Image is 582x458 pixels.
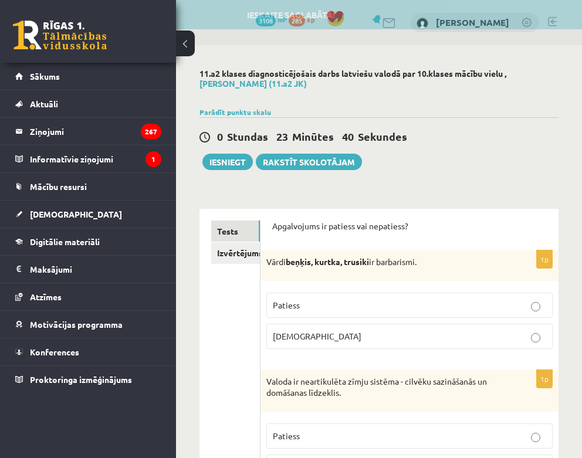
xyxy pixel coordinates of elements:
[199,107,271,117] a: Parādīt punktu skalu
[30,256,161,283] legend: Maksājumi
[30,99,58,109] span: Aktuāli
[202,154,253,170] button: Iesniegt
[227,130,268,143] span: Stundas
[531,333,540,342] input: [DEMOGRAPHIC_DATA]
[30,71,60,82] span: Sākums
[30,209,122,219] span: [DEMOGRAPHIC_DATA]
[15,283,161,310] a: Atzīmes
[30,181,87,192] span: Mācību resursi
[30,291,62,302] span: Atzīmes
[15,228,161,255] a: Digitālie materiāli
[15,201,161,228] a: [DEMOGRAPHIC_DATA]
[15,173,161,200] a: Mācību resursi
[199,69,559,89] h2: 11.a2 klases diagnosticējošais darbs latviešu valodā par 10.klases mācību vielu ,
[273,430,300,441] span: Patiess
[286,256,369,267] strong: beņķis, kurtka, trusiki
[266,256,494,268] p: Vārdi ir barbarismi.
[15,338,161,365] a: Konferences
[30,236,100,247] span: Digitālie materiāli
[358,130,407,143] span: Sekundes
[30,347,79,357] span: Konferences
[531,433,540,442] input: Patiess
[342,130,354,143] span: 40
[30,319,123,330] span: Motivācijas programma
[13,21,107,50] a: Rīgas 1. Tālmācības vidusskola
[30,118,161,145] legend: Ziņojumi
[15,63,161,90] a: Sākums
[531,302,540,311] input: Patiess
[217,130,223,143] span: 0
[141,124,161,140] i: 267
[256,154,362,170] a: Rakstīt skolotājam
[536,369,553,388] p: 1p
[211,242,260,264] a: Izvērtējums!
[273,331,361,341] span: [DEMOGRAPHIC_DATA]
[292,130,334,143] span: Minūtes
[30,374,132,385] span: Proktoringa izmēģinājums
[15,256,161,283] a: Maksājumi
[211,220,260,242] a: Tests
[199,78,307,89] a: [PERSON_NAME] (11.a2 JK)
[273,300,300,310] span: Patiess
[145,151,161,167] i: 1
[30,145,161,172] legend: Informatīvie ziņojumi
[15,118,161,145] a: Ziņojumi267
[272,220,547,232] p: Apgalvojums ir patiess vai nepatiess?
[15,145,161,172] a: Informatīvie ziņojumi1
[266,376,494,399] p: Valoda ir neartikulēta zīmju sistēma - cilvēku sazināšanās un domāšanas līdzeklis.
[15,90,161,117] a: Aktuāli
[15,311,161,338] a: Motivācijas programma
[15,366,161,393] a: Proktoringa izmēģinājums
[536,250,553,269] p: 1p
[276,130,288,143] span: 23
